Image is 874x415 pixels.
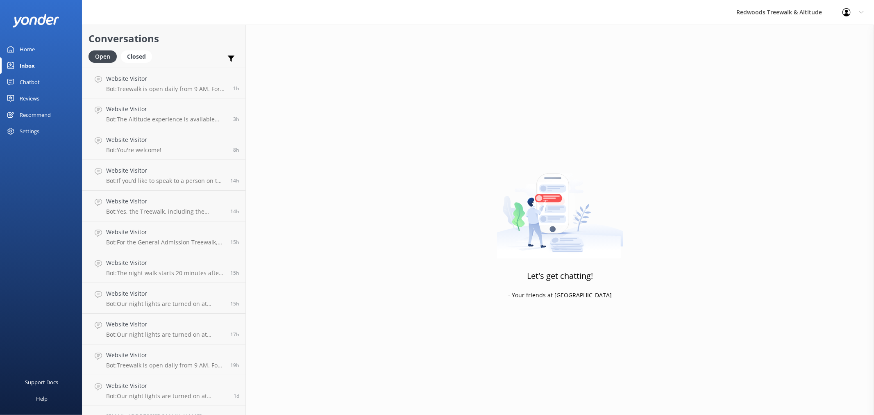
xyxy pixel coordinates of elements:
[106,269,224,277] p: Bot: The night walk starts 20 minutes after sunset. You can check sunset times at [URL][DOMAIN_NA...
[106,177,224,185] p: Bot: If you’d like to speak to a person on the Redwoods Treewalk & Altitude team, please call [PH...
[20,57,35,74] div: Inbox
[527,269,593,283] h3: Let's get chatting!
[20,74,40,90] div: Chatbot
[106,105,227,114] h4: Website Visitor
[106,85,227,93] p: Bot: Treewalk is open daily from 9 AM. For last ticket sold times, please check our website FAQs ...
[82,252,245,283] a: Website VisitorBot:The night walk starts 20 minutes after sunset. You can check sunset times at [...
[106,208,224,215] p: Bot: Yes, the Treewalk, including the Redwoods Nightlights, is open on [DATE] from 11 AM.
[12,14,59,27] img: yonder-white-logo.png
[89,31,239,46] h2: Conversations
[82,314,245,344] a: Website VisitorBot:Our night lights are turned on at sunset and the night walk starts 20 minutes ...
[230,208,239,215] span: Sep 15 2025 06:43pm (UTC +12:00) Pacific/Auckland
[230,331,239,338] span: Sep 15 2025 03:48pm (UTC +12:00) Pacific/Auckland
[121,50,152,63] div: Closed
[82,98,245,129] a: Website VisitorBot:The Altitude experience is available during the day only.3h
[497,156,623,259] img: artwork of a man stealing a conversation from at giant smartphone
[233,116,239,123] span: Sep 16 2025 06:12am (UTC +12:00) Pacific/Auckland
[230,300,239,307] span: Sep 15 2025 05:56pm (UTC +12:00) Pacific/Auckland
[89,50,117,63] div: Open
[82,129,245,160] a: Website VisitorBot:You're welcome!8h
[106,331,224,338] p: Bot: Our night lights are turned on at sunset and the night walk starts 20 minutes thereafter. We...
[20,90,39,107] div: Reviews
[25,374,59,390] div: Support Docs
[20,41,35,57] div: Home
[106,135,161,144] h4: Website Visitor
[230,269,239,276] span: Sep 15 2025 06:03pm (UTC +12:00) Pacific/Auckland
[82,160,245,191] a: Website VisitorBot:If you’d like to speak to a person on the Redwoods Treewalk & Altitude team, p...
[106,228,224,237] h4: Website Visitor
[230,177,239,184] span: Sep 15 2025 07:03pm (UTC +12:00) Pacific/Auckland
[106,289,224,298] h4: Website Visitor
[106,258,224,267] h4: Website Visitor
[230,362,239,369] span: Sep 15 2025 02:13pm (UTC +12:00) Pacific/Auckland
[106,300,224,308] p: Bot: Our night lights are turned on at sunset, and the night walk starts 20 minutes thereafter. W...
[234,392,239,399] span: Sep 15 2025 09:13am (UTC +12:00) Pacific/Auckland
[106,392,227,400] p: Bot: Our night lights are turned on at sunset, and the night walk starts 20 minutes thereafter. W...
[508,291,612,300] p: - Your friends at [GEOGRAPHIC_DATA]
[233,85,239,92] span: Sep 16 2025 07:49am (UTC +12:00) Pacific/Auckland
[82,191,245,221] a: Website VisitorBot:Yes, the Treewalk, including the Redwoods Nightlights, is open on [DATE] from ...
[106,320,224,329] h4: Website Visitor
[106,74,227,83] h4: Website Visitor
[230,239,239,246] span: Sep 15 2025 06:04pm (UTC +12:00) Pacific/Auckland
[20,107,51,123] div: Recommend
[106,197,224,206] h4: Website Visitor
[89,52,121,61] a: Open
[82,344,245,375] a: Website VisitorBot:Treewalk is open daily from 9 AM. For last ticket sold times, please check our...
[106,146,161,154] p: Bot: You're welcome!
[20,123,39,139] div: Settings
[82,68,245,98] a: Website VisitorBot:Treewalk is open daily from 9 AM. For last ticket sold times, please check our...
[106,351,224,360] h4: Website Visitor
[82,221,245,252] a: Website VisitorBot:For the General Admission Treewalk, you can arrive anytime from opening, which...
[233,146,239,153] span: Sep 16 2025 01:06am (UTC +12:00) Pacific/Auckland
[106,239,224,246] p: Bot: For the General Admission Treewalk, you can arrive anytime from opening, which is 9 AM.
[82,375,245,406] a: Website VisitorBot:Our night lights are turned on at sunset, and the night walk starts 20 minutes...
[36,390,48,407] div: Help
[106,116,227,123] p: Bot: The Altitude experience is available during the day only.
[121,52,156,61] a: Closed
[82,283,245,314] a: Website VisitorBot:Our night lights are turned on at sunset, and the night walk starts 20 minutes...
[106,362,224,369] p: Bot: Treewalk is open daily from 9 AM. For last ticket sold times, please check our website FAQs ...
[106,166,224,175] h4: Website Visitor
[106,381,227,390] h4: Website Visitor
